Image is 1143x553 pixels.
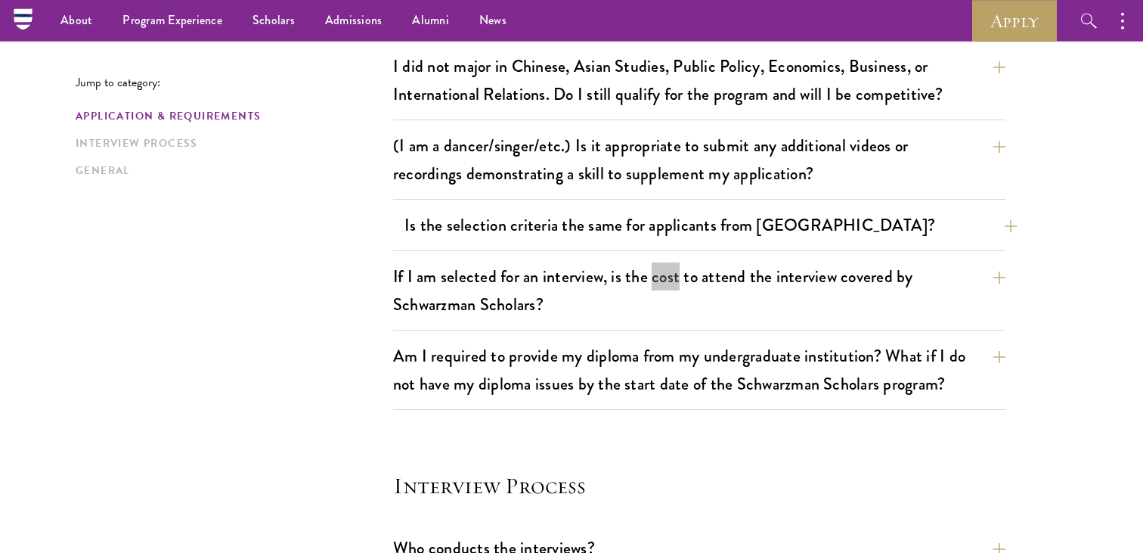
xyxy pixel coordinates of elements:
button: I did not major in Chinese, Asian Studies, Public Policy, Economics, Business, or International R... [393,49,1005,111]
button: Is the selection criteria the same for applicants from [GEOGRAPHIC_DATA]? [404,208,1017,242]
a: Interview Process [76,135,384,151]
p: Jump to category: [76,76,393,89]
a: Application & Requirements [76,108,384,124]
button: Am I required to provide my diploma from my undergraduate institution? What if I do not have my d... [393,339,1005,401]
h4: Interview Process [393,471,1005,501]
a: General [76,163,384,179]
button: (I am a dancer/singer/etc.) Is it appropriate to submit any additional videos or recordings demon... [393,129,1005,191]
button: If I am selected for an interview, is the cost to attend the interview covered by Schwarzman Scho... [393,259,1005,322]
